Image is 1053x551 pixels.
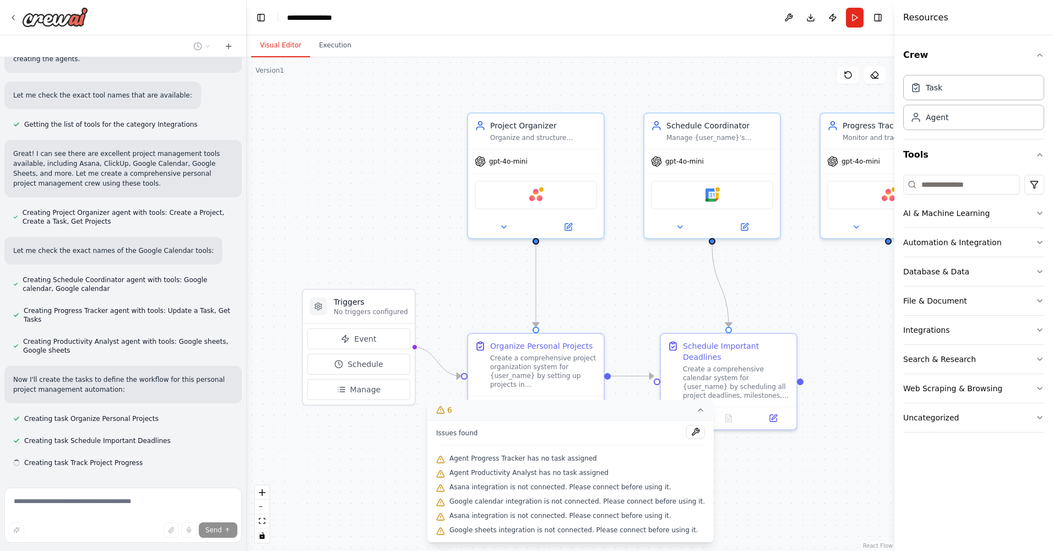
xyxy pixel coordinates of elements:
[490,133,597,142] div: Organize and structure {user_name}'s personal projects by creating tasks, setting priorities, and...
[436,429,478,437] span: Issues found
[665,157,704,166] span: gpt-4o-mini
[903,383,1002,394] div: Web Scraping & Browsing
[251,34,310,57] button: Visual Editor
[903,287,1044,315] button: File & Document
[611,371,654,382] g: Edge from e07aef0e-9cdd-499b-81ea-15640b217a08 to ba7e960a-d6dc-42c5-b1c8-8741e222feee
[164,522,179,538] button: Upload files
[903,295,967,306] div: File & Document
[707,245,734,327] g: Edge from ae60b4e4-d2af-4ffa-befb-600c32c6432e to ba7e960a-d6dc-42c5-b1c8-8741e222feee
[705,188,719,202] img: Google calendar
[683,365,790,400] div: Create a comprehensive calendar system for {user_name} by scheduling all project deadlines, miles...
[666,120,773,131] div: Schedule Coordinator
[350,384,381,395] span: Manage
[903,354,976,365] div: Search & Research
[889,220,952,234] button: Open in side panel
[903,170,1044,441] div: Tools
[529,188,542,202] img: Asana
[307,328,410,349] button: Event
[220,40,237,53] button: Start a new chat
[24,306,233,324] span: Creating Progress Tracker agent with tools: Update a Task, Get Tasks
[449,526,698,534] span: Google sheets integration is not connected. Please connect before using it.
[903,257,1044,286] button: Database & Data
[537,220,599,234] button: Open in side panel
[882,188,895,202] img: Asana
[334,296,408,307] h3: Triggers
[705,412,752,425] button: No output available
[24,414,159,423] span: Creating task Organize Personal Projects
[22,7,88,27] img: Logo
[903,228,1044,257] button: Automation & Integration
[467,112,605,239] div: Project OrganizerOrganize and structure {user_name}'s personal projects by creating tasks, settin...
[903,316,1044,344] button: Integrations
[666,133,773,142] div: Manage {user_name}'s deadlines and important dates by creating calendar events, setting reminders...
[287,12,342,23] nav: breadcrumb
[181,522,197,538] button: Click to speak your automation idea
[23,208,233,226] span: Creating Project Organizer agent with tools: Create a Project, Create a Task, Get Projects
[530,245,541,327] g: Edge from 19e66a79-9a88-47a8-8b0c-44988bc043c7 to e07aef0e-9cdd-499b-81ea-15640b217a08
[354,333,376,344] span: Event
[863,543,893,549] a: React Flow attribution
[255,514,269,528] button: fit view
[467,333,605,419] div: Organize Personal ProjectsCreate a comprehensive project organization system for {user_name} by s...
[307,354,410,375] button: Schedule
[253,10,269,25] button: Hide left sidebar
[24,120,198,129] span: Getting the list of tools for the category Integrations
[660,333,797,430] div: Schedule Important DeadlinesCreate a comprehensive calendar system for {user_name} by scheduling ...
[903,71,1044,139] div: Crew
[903,403,1044,432] button: Uncategorized
[348,359,383,370] span: Schedule
[903,374,1044,403] button: Web Scraping & Browsing
[903,199,1044,228] button: AI & Machine Learning
[903,139,1044,170] button: Tools
[9,522,24,538] button: Improve this prompt
[307,379,410,400] button: Manage
[903,40,1044,71] button: Crew
[255,528,269,543] button: toggle interactivity
[24,436,171,445] span: Creating task Schedule Important Deadlines
[414,342,461,382] g: Edge from triggers to e07aef0e-9cdd-499b-81ea-15640b217a08
[903,266,969,277] div: Database & Data
[199,522,237,538] button: Send
[13,375,233,395] p: Now I'll create the tasks to define the workflow for this personal project management automation:
[713,220,775,234] button: Open in side panel
[842,157,880,166] span: gpt-4o-mini
[189,40,215,53] button: Switch to previous chat
[13,149,233,188] p: Great! I can see there are excellent project management tools available, including Asana, ClickUp...
[819,112,957,239] div: Progress TrackerMonitor and track progress on {user_name}'s goals and projects by updating task s...
[334,307,408,316] p: No triggers configured
[903,345,1044,374] button: Search & Research
[903,325,949,336] div: Integrations
[256,66,284,75] div: Version 1
[903,208,990,219] div: AI & Machine Learning
[643,112,781,239] div: Schedule CoordinatorManage {user_name}'s deadlines and important dates by creating calendar event...
[310,34,360,57] button: Execution
[843,133,949,142] div: Monitor and track progress on {user_name}'s goals and projects by updating task statuses, recordi...
[449,497,705,506] span: Google calendar integration is not connected. Please connect before using it.
[843,120,949,131] div: Progress Tracker
[23,275,233,293] span: Creating Schedule Coordinator agent with tools: Google calendar, Google calendar
[903,237,1002,248] div: Automation & Integration
[447,404,452,415] span: 6
[449,468,609,477] span: Agent Productivity Analyst has no task assigned
[255,500,269,514] button: zoom out
[490,120,597,131] div: Project Organizer
[870,10,886,25] button: Hide right sidebar
[754,412,792,425] button: Open in side panel
[449,483,671,491] span: Asana integration is not connected. Please connect before using it.
[23,337,233,355] span: Creating Productivity Analyst agent with tools: Google sheets, Google sheets
[926,112,948,123] div: Agent
[449,511,671,520] span: Asana integration is not connected. Please connect before using it.
[490,354,597,389] div: Create a comprehensive project organization system for {user_name} by setting up projects in [GEO...
[683,341,790,363] div: Schedule Important Deadlines
[255,485,269,500] button: zoom in
[926,82,942,93] div: Task
[24,458,143,467] span: Creating task Track Project Progress
[489,157,528,166] span: gpt-4o-mini
[490,341,593,352] div: Organize Personal Projects
[13,246,214,256] p: Let me check the exact names of the Google Calendar tools:
[903,412,959,423] div: Uncategorized
[205,526,222,534] span: Send
[427,400,714,420] button: 6
[255,485,269,543] div: React Flow controls
[903,11,948,24] h4: Resources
